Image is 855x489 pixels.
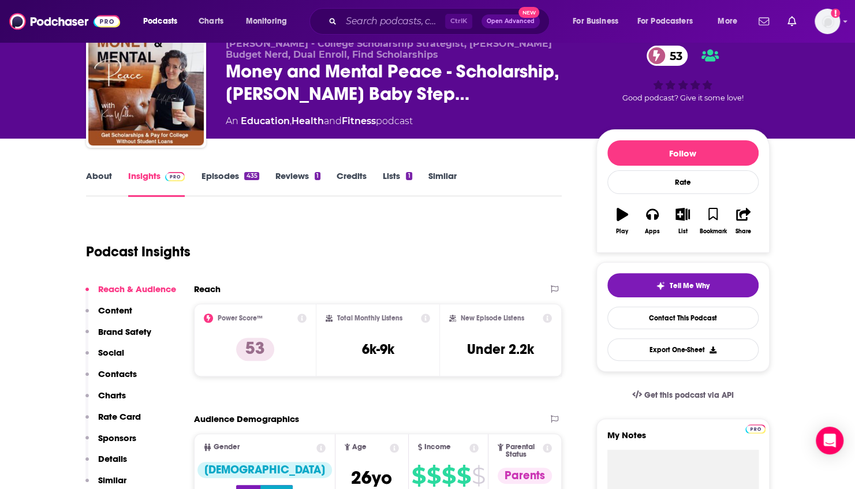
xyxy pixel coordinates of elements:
button: Charts [85,390,126,411]
svg: Add a profile image [831,9,840,18]
h2: Power Score™ [218,314,263,322]
span: Charts [199,13,223,29]
div: Open Intercom Messenger [816,427,843,454]
button: Content [85,305,132,326]
span: Monitoring [246,13,287,29]
button: Bookmark [698,200,728,242]
button: open menu [565,12,633,31]
p: Charts [98,390,126,401]
a: Reviews1 [275,170,320,197]
a: 53 [647,46,688,66]
label: My Notes [607,430,759,450]
div: 1 [315,172,320,180]
p: Details [98,453,127,464]
button: tell me why sparkleTell Me Why [607,273,759,297]
span: Parental Status [506,443,541,458]
a: Show notifications dropdown [754,12,774,31]
span: Open Advanced [487,18,535,24]
a: Similar [428,170,457,197]
span: Tell Me Why [670,281,710,290]
img: tell me why sparkle [656,281,665,290]
button: Social [85,347,124,368]
span: Gender [214,443,240,451]
a: Fitness [342,115,376,126]
button: Share [728,200,758,242]
span: More [718,13,737,29]
h2: Total Monthly Listens [337,314,402,322]
button: Follow [607,140,759,166]
img: User Profile [815,9,840,34]
span: $ [472,466,485,485]
a: Contact This Podcast [607,307,759,329]
button: Show profile menu [815,9,840,34]
button: Brand Safety [85,326,151,348]
a: Charts [191,12,230,31]
a: Episodes435 [201,170,259,197]
div: [DEMOGRAPHIC_DATA] [197,462,332,478]
span: Good podcast? Give it some love! [622,94,744,102]
div: Rate [607,170,759,194]
p: Brand Safety [98,326,151,337]
a: Pro website [745,423,766,434]
span: Podcasts [143,13,177,29]
button: Contacts [85,368,137,390]
div: Play [616,228,628,235]
div: 435 [244,172,259,180]
div: An podcast [226,114,413,128]
div: Search podcasts, credits, & more... [320,8,561,35]
h1: Podcast Insights [86,243,191,260]
a: Credits [337,170,367,197]
h3: Under 2.2k [467,341,534,358]
h2: New Episode Listens [461,314,524,322]
span: New [518,7,539,18]
button: open menu [630,12,710,31]
span: Get this podcast via API [644,390,733,400]
span: Ctrl K [445,14,472,29]
span: For Podcasters [637,13,693,29]
p: Contacts [98,368,137,379]
a: Show notifications dropdown [783,12,801,31]
span: For Business [573,13,618,29]
h2: Reach [194,283,221,294]
img: Podchaser - Follow, Share and Rate Podcasts [9,10,120,32]
p: 53 [236,338,274,361]
span: 53 [658,46,688,66]
div: Bookmark [699,228,726,235]
a: Health [292,115,324,126]
p: Rate Card [98,411,141,422]
span: $ [442,466,455,485]
div: Apps [645,228,660,235]
input: Search podcasts, credits, & more... [341,12,445,31]
p: Social [98,347,124,358]
span: [PERSON_NAME] - College Scholarship Strategist, [PERSON_NAME] Budget Nerd, Dual Enroll, Find Scho... [226,38,552,60]
a: Money and Mental Peace - Scholarship, Dave Ramsey Baby Steps, FAFSA 2025, Scholarships for Colleg... [88,30,204,145]
p: Similar [98,475,126,486]
div: 1 [406,172,412,180]
button: Apps [637,200,667,242]
button: Export One-Sheet [607,338,759,361]
button: open menu [135,12,192,31]
img: Podchaser Pro [745,424,766,434]
button: open menu [710,12,752,31]
span: Logged in as meg_reilly_edl [815,9,840,34]
button: Reach & Audience [85,283,176,305]
a: InsightsPodchaser Pro [128,170,185,197]
div: Parents [498,468,552,484]
button: Play [607,200,637,242]
button: List [667,200,697,242]
a: About [86,170,112,197]
span: Age [352,443,367,451]
span: Income [424,443,451,451]
span: $ [427,466,440,485]
button: Open AdvancedNew [481,14,540,28]
span: $ [412,466,425,485]
p: Content [98,305,132,316]
span: 26 yo [351,466,392,489]
h3: 6k-9k [361,341,394,358]
a: Lists1 [383,170,412,197]
a: Get this podcast via API [623,381,743,409]
div: Share [735,228,751,235]
button: Details [85,453,127,475]
div: 53Good podcast? Give it some love! [596,38,770,110]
